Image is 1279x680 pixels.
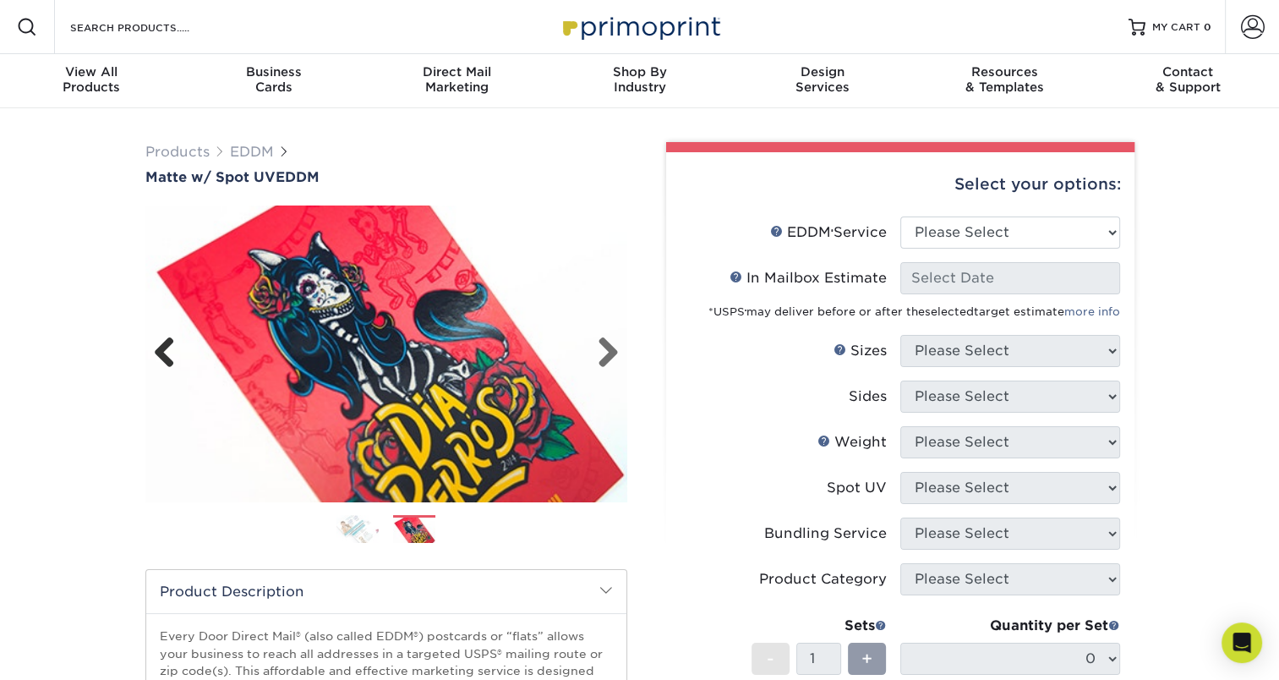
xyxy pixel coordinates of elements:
[548,64,730,95] div: Industry
[183,54,365,108] a: BusinessCards
[145,169,627,185] h1: EDDM
[1096,54,1279,108] a: Contact& Support
[365,64,548,95] div: Marketing
[145,169,276,185] span: Matte w/ Spot UV
[146,570,626,613] h2: Product Description
[767,646,774,672] span: -
[336,515,379,543] img: EDDM 01
[1096,64,1279,80] span: Contact
[731,64,914,80] span: Design
[745,309,746,314] sup: ®
[914,64,1096,80] span: Resources
[925,305,974,318] span: selected
[548,54,730,108] a: Shop ByIndustry
[708,305,1120,318] small: *USPS may deliver before or after the target estimate
[861,646,872,672] span: +
[183,64,365,95] div: Cards
[680,152,1121,217] div: Select your options:
[1096,64,1279,95] div: & Support
[834,341,887,361] div: Sizes
[1222,622,1262,663] div: Open Intercom Messenger
[914,54,1096,108] a: Resources& Templates
[731,54,914,108] a: DesignServices
[365,64,548,80] span: Direct Mail
[183,64,365,80] span: Business
[752,616,887,636] div: Sets
[831,228,834,235] sup: ®
[817,432,887,452] div: Weight
[849,387,887,407] div: Sides
[770,222,887,243] div: EDDM Service
[900,616,1120,636] div: Quantity per Set
[555,8,724,45] img: Primoprint
[759,569,887,590] div: Product Category
[1152,20,1200,35] span: MY CART
[730,268,887,288] div: In Mailbox Estimate
[145,144,210,160] a: Products
[731,64,914,95] div: Services
[230,144,274,160] a: EDDM
[764,524,887,544] div: Bundling Service
[68,17,233,37] input: SEARCH PRODUCTS.....
[827,478,887,498] div: Spot UV
[900,262,1120,294] input: Select Date
[145,187,627,520] img: Matte w/ Spot UV 02
[365,54,548,108] a: Direct MailMarketing
[1204,21,1211,33] span: 0
[393,516,435,545] img: EDDM 02
[145,169,627,185] a: Matte w/ Spot UVEDDM
[1064,305,1120,318] a: more info
[548,64,730,80] span: Shop By
[914,64,1096,95] div: & Templates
